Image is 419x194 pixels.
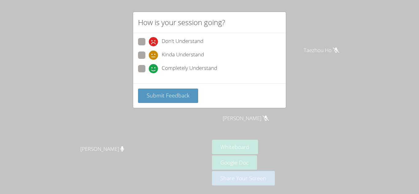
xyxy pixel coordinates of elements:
[138,17,225,28] h2: How is your session going?
[162,64,217,73] span: Completely Understand
[162,37,203,46] span: Don't Understand
[138,89,198,103] button: Submit Feedback
[147,92,190,99] span: Submit Feedback
[162,51,204,60] span: Kinda Understand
